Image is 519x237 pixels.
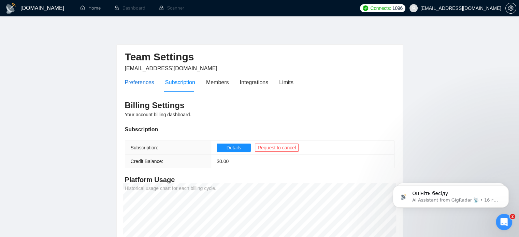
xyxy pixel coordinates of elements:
[240,78,269,87] div: Integrations
[125,175,394,184] h4: Platform Usage
[505,5,516,11] a: setting
[131,159,163,164] span: Credit Balance:
[255,144,299,152] button: Request to cancel
[227,144,241,151] span: Details
[383,171,519,219] iframe: Intercom notifications повідомлення
[370,4,391,12] span: Connects:
[80,5,101,11] a: homeHome
[496,214,512,230] iframe: Intercom live chat
[125,112,191,117] span: Your account billing dashboard.
[506,5,516,11] span: setting
[217,159,229,164] span: $ 0.00
[411,6,416,11] span: user
[125,125,394,134] div: Subscription
[131,145,158,150] span: Subscription:
[510,214,515,219] span: 2
[363,5,368,11] img: upwork-logo.png
[279,78,293,87] div: Limits
[206,78,229,87] div: Members
[392,4,403,12] span: 1096
[5,3,16,14] img: logo
[165,78,195,87] div: Subscription
[125,65,217,71] span: [EMAIL_ADDRESS][DOMAIN_NAME]
[125,100,394,111] h3: Billing Settings
[217,144,251,152] button: Details
[125,78,154,87] div: Preferences
[258,144,296,151] span: Request to cancel
[505,3,516,14] button: setting
[125,50,394,64] h2: Team Settings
